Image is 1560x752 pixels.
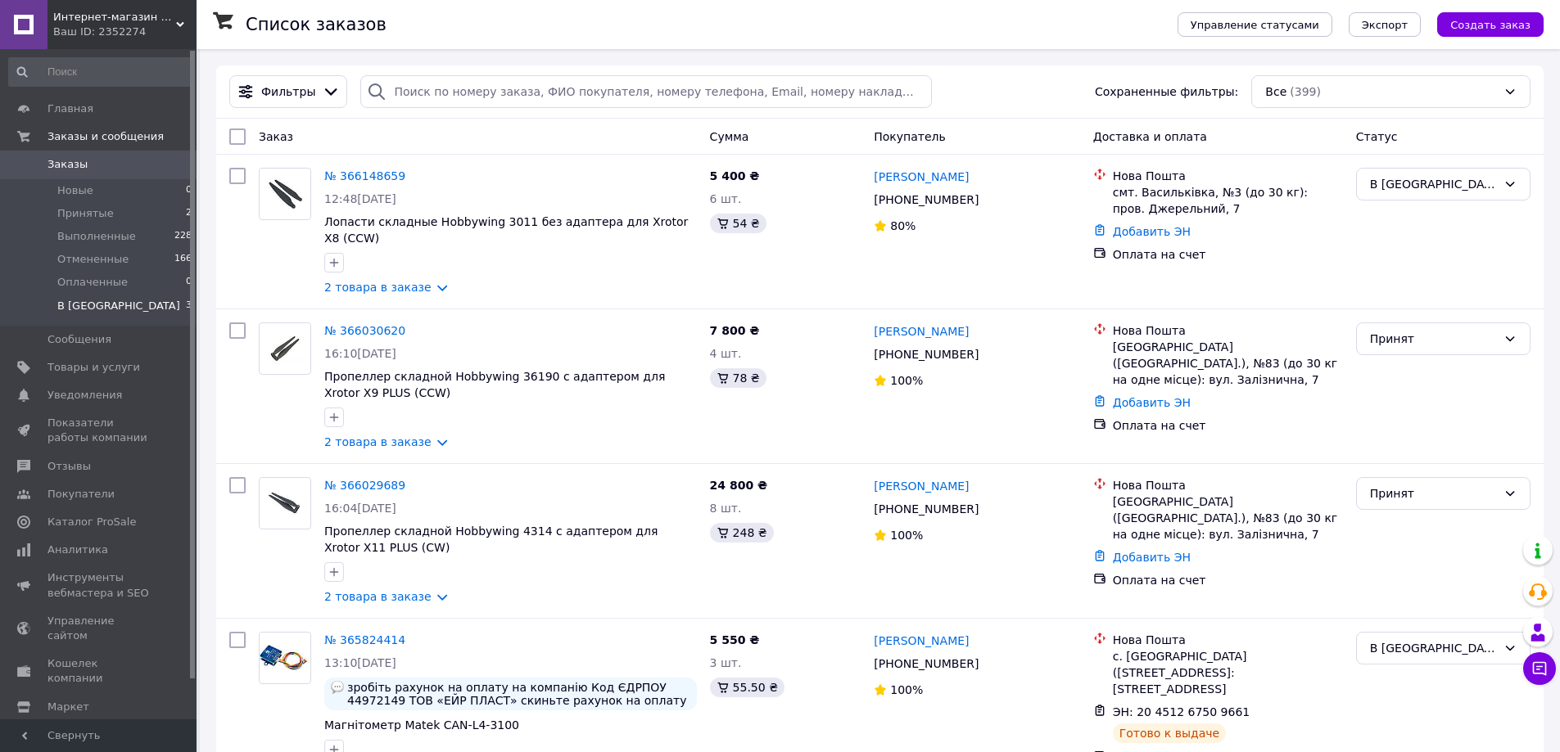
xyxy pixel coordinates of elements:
[1113,417,1343,434] div: Оплата на счет
[1370,175,1497,193] div: В Пути
[260,332,310,366] img: Фото товару
[47,700,89,714] span: Маркет
[47,101,93,116] span: Главная
[260,487,310,520] img: Фото товару
[1113,648,1343,697] div: с. [GEOGRAPHIC_DATA] ([STREET_ADDRESS]: [STREET_ADDRESS]
[710,130,749,143] span: Сумма
[1113,632,1343,648] div: Нова Пошта
[1113,551,1191,564] a: Добавить ЭН
[1450,19,1531,31] span: Создать заказ
[710,324,760,337] span: 7 800 ₴
[874,348,979,361] span: [PHONE_NUMBER]
[259,477,311,529] a: Фото товару
[1362,19,1408,31] span: Экспорт
[174,252,192,267] span: 166
[331,681,344,694] img: :speech_balloon:
[1093,130,1207,143] span: Доставка и оплата
[260,645,310,671] img: Фото товару
[1265,83,1286,100] span: Все
[1349,12,1421,37] button: Экспорт
[186,183,192,198] span: 0
[1113,477,1343,493] div: Нова Пошта
[874,502,979,516] span: [PHONE_NUMBER]
[710,656,742,669] span: 3 шт.
[874,633,969,649] a: [PERSON_NAME]
[47,459,91,474] span: Отзывы
[890,529,923,542] span: 100%
[890,374,923,387] span: 100%
[874,169,969,185] a: [PERSON_NAME]
[186,275,192,290] span: 0
[890,683,923,696] span: 100%
[1113,396,1191,409] a: Добавить ЭН
[57,275,128,290] span: Оплаченные
[47,416,151,445] span: Показатели работы компании
[710,502,742,515] span: 8 шт.
[47,360,140,375] span: Товары и услуги
[324,502,396,515] span: 16:04[DATE]
[259,322,311,375] a: Фото товару
[710,523,774,543] div: 248 ₴
[53,10,176,25] span: Интернет-магазин 24sale
[47,515,136,529] span: Каталог ProSale
[360,75,931,108] input: Поиск по номеру заказа, ФИО покупателя, номеру телефона, Email, номеру накладной
[47,570,151,600] span: Инструменты вебмастера и SEO
[1095,83,1238,100] span: Сохраненные фильтры:
[186,206,192,221] span: 2
[324,324,405,337] a: № 366030620
[47,614,151,643] span: Управление сайтом
[57,299,180,313] span: В [GEOGRAPHIC_DATA]
[260,178,310,211] img: Фото товару
[347,681,690,707] span: зробіть рахунок на оплату на компанію Код ЄДРПОУ 44972149 ТОВ «ЕЙР ПЛАСТ» скиньте рахунок на опла...
[874,130,946,143] span: Покупатель
[874,478,969,494] a: [PERSON_NAME]
[1113,493,1343,543] div: [GEOGRAPHIC_DATA] ([GEOGRAPHIC_DATA].), №83 (до 30 кг на одне місце): вул. Залізнична, 7
[1113,705,1250,718] span: ЭН: 20 4512 6750 9661
[1421,17,1544,30] a: Создать заказ
[47,129,164,144] span: Заказы и сообщения
[261,83,315,100] span: Фильтры
[47,487,115,502] span: Покупатели
[57,252,129,267] span: Отмененные
[186,299,192,313] span: 3
[1178,12,1332,37] button: Управление статусами
[47,157,88,172] span: Заказы
[57,229,136,244] span: Выполненные
[47,388,122,403] span: Уведомления
[324,718,519,732] a: Магнітометр Matek CAN-L4-3100
[324,435,432,448] a: 2 товара в заказе
[710,347,742,360] span: 4 шт.
[1437,12,1544,37] button: Создать заказ
[324,370,665,399] a: Пропеллер складной Hobbywing 36190 с адаптером для Xrotor X9 PLUS (CCW)
[324,525,658,554] a: Пропеллер складной Hobbywing 4314 с адаптером для Xrotor X11 PLUS (CW)
[53,25,197,39] div: Ваш ID: 2352274
[47,332,111,347] span: Сообщения
[1290,85,1321,98] span: (399)
[324,281,432,294] a: 2 товара в заказе
[1113,572,1343,588] div: Оплата на счет
[1113,322,1343,339] div: Нова Пошта
[890,219,916,232] span: 80%
[710,368,766,388] div: 78 ₴
[246,15,387,34] h1: Список заказов
[710,192,742,205] span: 6 шт.
[324,169,405,182] a: № 366148659
[1356,130,1398,143] span: Статус
[259,632,311,684] a: Фото товару
[1191,19,1319,31] span: Управление статусами
[57,183,93,198] span: Новые
[1113,339,1343,388] div: [GEOGRAPHIC_DATA] ([GEOGRAPHIC_DATA].), №83 (до 30 кг на одне місце): вул. Залізнична, 7
[57,206,114,221] span: Принятые
[324,215,688,245] a: Лопасти складные Hobbywing 3011 без адаптера для Xrotor X8 (CCW)
[324,347,396,360] span: 16:10[DATE]
[1113,225,1191,238] a: Добавить ЭН
[324,656,396,669] span: 13:10[DATE]
[874,657,979,670] span: [PHONE_NUMBER]
[710,633,760,646] span: 5 550 ₴
[1523,652,1556,685] button: Чат с покупателем
[324,479,405,492] a: № 366029689
[259,168,311,220] a: Фото товару
[1370,484,1497,502] div: Принят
